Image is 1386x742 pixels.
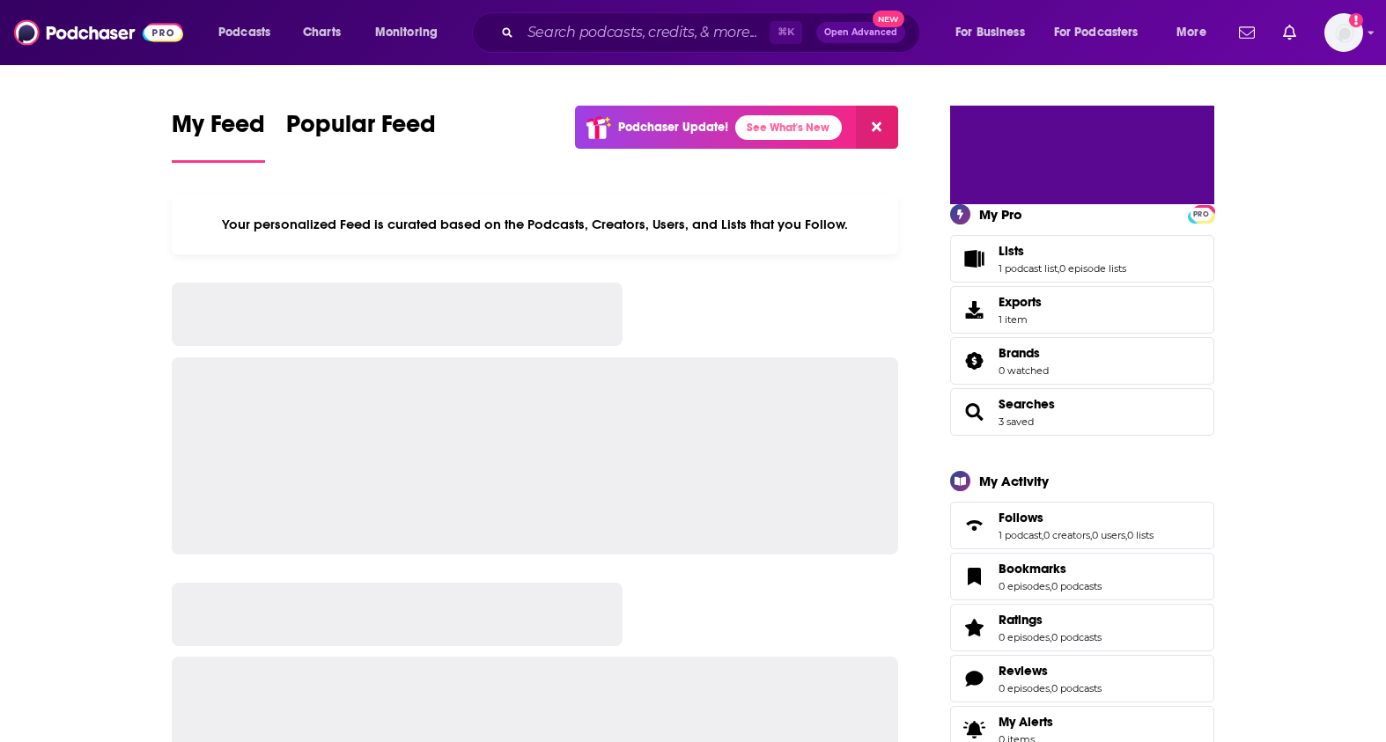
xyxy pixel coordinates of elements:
span: Follows [950,502,1214,549]
span: Charts [303,20,341,45]
span: , [1050,682,1051,694]
a: 0 episodes [999,580,1050,592]
span: My Alerts [956,717,992,742]
a: 1 podcast list [999,262,1058,275]
span: My Alerts [999,714,1053,730]
span: Reviews [950,655,1214,702]
a: Popular Feed [286,109,436,163]
a: Ratings [956,615,992,640]
a: 0 lists [1127,529,1154,541]
span: Ratings [950,604,1214,651]
svg: Add a profile image [1349,13,1363,27]
span: Searches [950,388,1214,436]
a: 0 users [1092,529,1125,541]
span: My Feed [172,109,265,150]
a: Brands [999,345,1049,361]
a: 0 episodes [999,631,1050,643]
a: 0 podcasts [1051,682,1102,694]
a: Searches [956,400,992,424]
span: Popular Feed [286,109,436,150]
div: Search podcasts, credits, & more... [489,12,937,53]
span: Reviews [999,663,1048,679]
button: open menu [1043,18,1164,47]
a: 0 watched [999,364,1049,377]
a: Reviews [956,666,992,691]
span: For Podcasters [1054,20,1139,45]
button: open menu [363,18,461,47]
button: Open AdvancedNew [816,22,905,43]
a: Lists [999,243,1126,259]
a: See What's New [735,115,842,140]
span: More [1176,20,1206,45]
span: , [1125,529,1127,541]
a: Lists [956,246,992,271]
span: Ratings [999,612,1043,628]
span: For Business [955,20,1025,45]
span: , [1042,529,1043,541]
a: Bookmarks [999,561,1102,577]
a: Exports [950,286,1214,334]
a: Show notifications dropdown [1232,18,1262,48]
span: Brands [950,337,1214,385]
a: My Feed [172,109,265,163]
span: Bookmarks [999,561,1066,577]
span: , [1050,631,1051,643]
div: My Pro [979,206,1022,223]
span: PRO [1191,208,1212,221]
span: Lists [950,235,1214,283]
button: Show profile menu [1324,13,1363,52]
span: Monitoring [375,20,438,45]
button: open menu [943,18,1047,47]
a: Bookmarks [956,564,992,589]
a: PRO [1191,206,1212,219]
span: Follows [999,510,1043,525]
a: 0 podcasts [1051,580,1102,592]
button: open menu [206,18,293,47]
a: Charts [291,18,351,47]
span: Logged in as melrosepr [1324,13,1363,52]
span: Open Advanced [824,28,897,37]
a: 1 podcast [999,529,1042,541]
input: Search podcasts, credits, & more... [520,18,770,47]
span: Bookmarks [950,553,1214,600]
span: ⌘ K [770,21,802,44]
div: My Activity [979,473,1049,489]
span: 1 item [999,313,1042,326]
a: Reviews [999,663,1102,679]
span: Exports [956,298,992,322]
img: User Profile [1324,13,1363,52]
span: , [1090,529,1092,541]
a: Brands [956,349,992,373]
span: Lists [999,243,1024,259]
p: Podchaser Update! [618,120,728,135]
a: 3 saved [999,415,1034,428]
span: Podcasts [218,20,270,45]
span: , [1050,580,1051,592]
a: 0 episode lists [1059,262,1126,275]
a: Follows [956,513,992,538]
a: Ratings [999,612,1102,628]
a: Follows [999,510,1154,525]
a: Show notifications dropdown [1276,18,1303,48]
button: open menu [1164,18,1228,47]
span: Brands [999,345,1040,361]
span: Exports [999,294,1042,310]
a: 0 creators [1043,529,1090,541]
a: 0 episodes [999,682,1050,694]
div: Your personalized Feed is curated based on the Podcasts, Creators, Users, and Lists that you Follow. [172,195,898,254]
a: 0 podcasts [1051,631,1102,643]
span: New [873,11,904,27]
a: Searches [999,396,1055,412]
span: , [1058,262,1059,275]
img: Podchaser - Follow, Share and Rate Podcasts [14,16,183,49]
